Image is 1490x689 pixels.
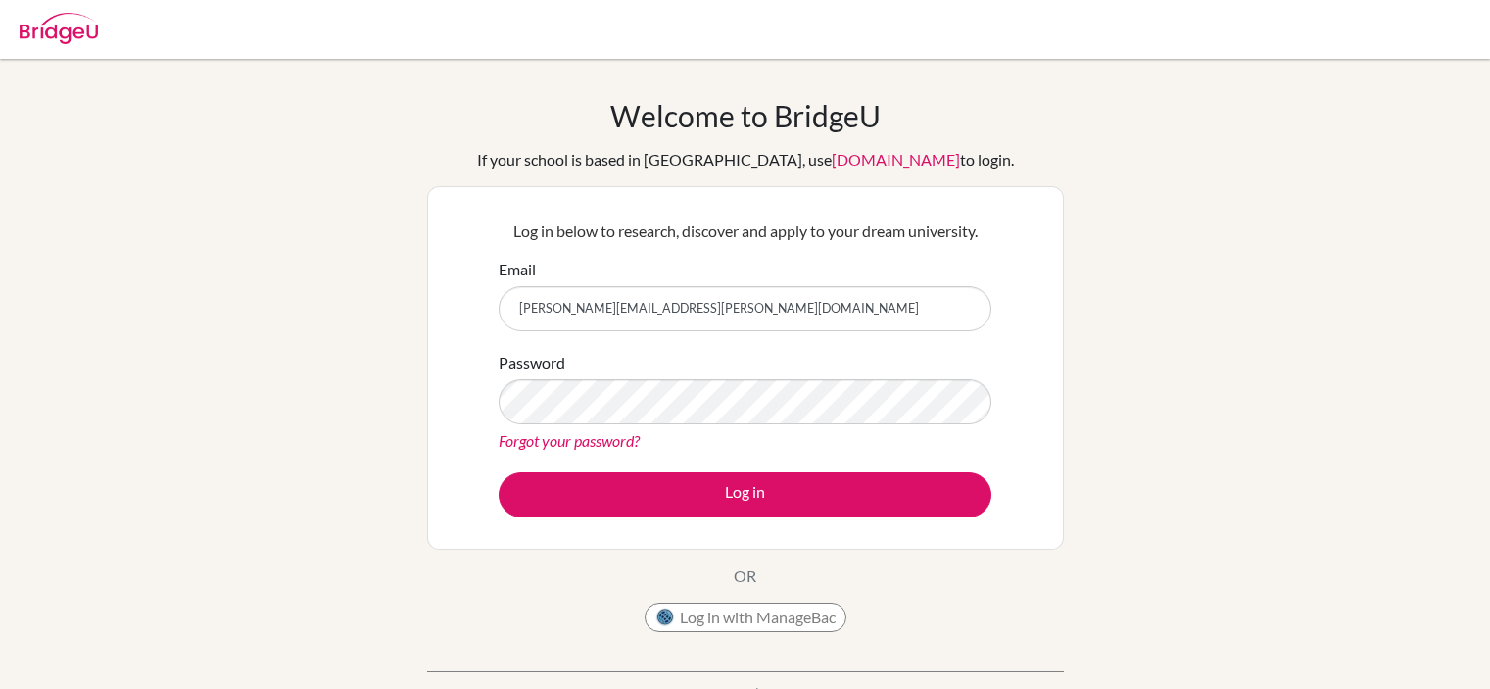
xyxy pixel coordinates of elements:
[610,98,881,133] h1: Welcome to BridgeU
[499,431,640,450] a: Forgot your password?
[477,148,1014,172] div: If your school is based in [GEOGRAPHIC_DATA], use to login.
[832,150,960,169] a: [DOMAIN_NAME]
[499,220,991,243] p: Log in below to research, discover and apply to your dream university.
[645,603,846,632] button: Log in with ManageBac
[20,13,98,44] img: Bridge-U
[734,565,756,588] p: OR
[499,351,565,374] label: Password
[499,258,536,281] label: Email
[499,472,991,517] button: Log in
